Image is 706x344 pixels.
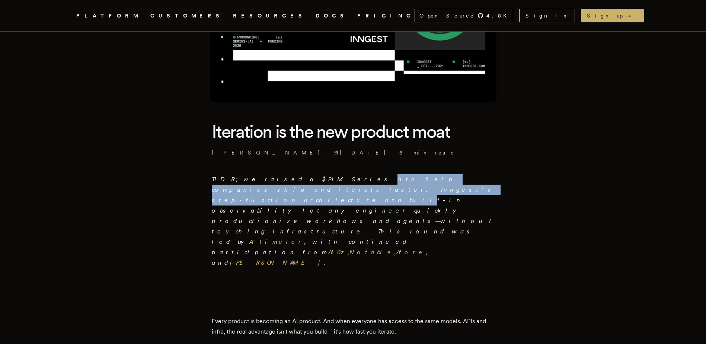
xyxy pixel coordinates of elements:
[581,9,644,22] a: Sign up
[519,9,575,22] a: Sign In
[249,238,304,245] a: Altimeter
[626,12,638,19] span: →
[316,11,348,20] a: DOCS
[212,176,495,266] em: TLDR; we raised a $21M Series A to help companies ship and iterate faster. Inngest's step-functio...
[233,11,307,20] button: RESOURCES
[486,12,511,19] span: 4.8 K
[76,11,141,20] button: PLATFORM
[150,11,224,20] a: CUSTOMERS
[212,120,495,143] h1: Iteration is the new product moat
[357,11,415,20] a: PRICING
[230,259,324,266] a: [PERSON_NAME]
[212,316,495,337] p: Every product is becoming an AI product. And when everyone has access to the same models, APIs an...
[419,12,475,19] span: Open Source
[349,249,394,256] a: Notable
[328,249,348,256] a: A16z
[396,249,426,256] a: Afore
[333,149,386,156] span: [DATE]
[399,149,455,156] span: 6 min read
[212,149,320,156] a: [PERSON_NAME]
[212,149,495,156] p: · ·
